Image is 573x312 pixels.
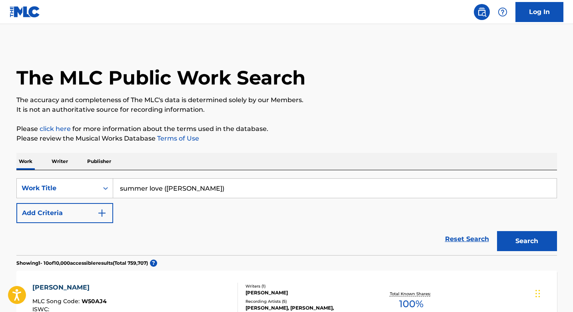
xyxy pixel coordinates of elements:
div: Help [495,4,511,20]
a: click here [40,125,71,133]
p: Please review the Musical Works Database [16,134,557,143]
p: The accuracy and completeness of The MLC's data is determined solely by our Members. [16,95,557,105]
span: MLC Song Code : [32,298,82,305]
div: [PERSON_NAME] [32,283,107,292]
img: help [498,7,507,17]
div: Drag [535,282,540,306]
span: W50AJ4 [82,298,107,305]
button: Add Criteria [16,203,113,223]
a: Terms of Use [156,135,199,142]
span: 100 % [399,297,423,311]
p: Publisher [85,153,114,170]
img: search [477,7,487,17]
p: It is not an authoritative source for recording information. [16,105,557,115]
div: Writers ( 1 ) [246,283,366,289]
span: ? [150,260,157,267]
form: Search Form [16,178,557,255]
a: Public Search [474,4,490,20]
a: Reset Search [441,230,493,248]
p: Total Known Shares: [390,291,433,297]
iframe: Chat Widget [533,274,573,312]
div: [PERSON_NAME] [246,289,366,296]
p: Please for more information about the terms used in the database. [16,124,557,134]
img: MLC Logo [10,6,40,18]
div: Recording Artists ( 5 ) [246,298,366,304]
img: 9d2ae6d4665cec9f34b9.svg [97,208,107,218]
p: Writer [49,153,70,170]
h1: The MLC Public Work Search [16,66,305,90]
p: Work [16,153,35,170]
button: Search [497,231,557,251]
div: Work Title [22,183,94,193]
p: Showing 1 - 10 of 10,000 accessible results (Total 759,707 ) [16,260,148,267]
a: Log In [515,2,563,22]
